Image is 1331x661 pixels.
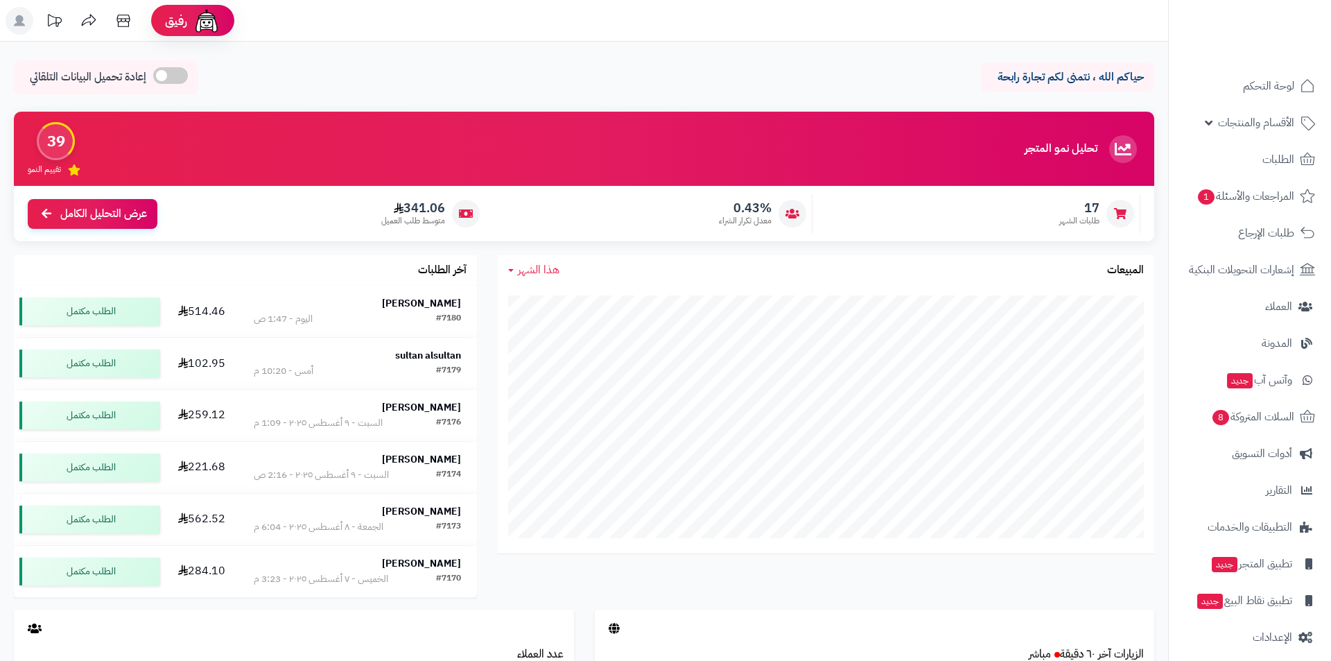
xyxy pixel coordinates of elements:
div: الطلب مكتمل [19,506,160,533]
td: 514.46 [166,286,238,337]
div: السبت - ٩ أغسطس ٢٠٢٥ - 1:09 م [254,416,383,430]
span: تطبيق المتجر [1210,554,1292,574]
a: طلبات الإرجاع [1177,216,1323,250]
p: حياكم الله ، نتمنى لكم تجارة رابحة [991,69,1144,85]
strong: sultan alsultan [395,348,461,363]
span: معدل تكرار الشراء [719,215,772,227]
td: 259.12 [166,390,238,441]
span: جديد [1197,594,1223,609]
div: الطلب مكتمل [19,298,160,325]
a: العملاء [1177,290,1323,323]
span: المراجعات والأسئلة [1197,187,1294,206]
a: إشعارات التحويلات البنكية [1177,253,1323,286]
span: الطلبات [1262,150,1294,169]
h3: آخر الطلبات [418,264,467,277]
strong: [PERSON_NAME] [382,556,461,571]
span: المدونة [1262,334,1292,353]
span: السلات المتروكة [1211,407,1294,427]
div: الطلب مكتمل [19,454,160,481]
span: وآتس آب [1226,370,1292,390]
div: الطلب مكتمل [19,350,160,377]
span: الأقسام والمنتجات [1218,113,1294,132]
img: ai-face.png [193,7,220,35]
div: الجمعة - ٨ أغسطس ٢٠٢٥ - 6:04 م [254,520,383,534]
a: السلات المتروكة8 [1177,400,1323,433]
a: التطبيقات والخدمات [1177,510,1323,544]
a: الإعدادات [1177,621,1323,654]
a: تطبيق المتجرجديد [1177,547,1323,581]
span: 8 [1212,410,1229,425]
td: 562.52 [166,494,238,545]
span: 1 [1198,189,1215,205]
span: التقارير [1266,481,1292,500]
strong: [PERSON_NAME] [382,452,461,467]
span: جديد [1212,557,1237,572]
div: #7180 [436,312,461,326]
a: التقارير [1177,474,1323,507]
td: 284.10 [166,546,238,597]
span: الإعدادات [1253,628,1292,647]
div: السبت - ٩ أغسطس ٢٠٢٥ - 2:16 ص [254,468,389,482]
td: 221.68 [166,442,238,493]
span: إشعارات التحويلات البنكية [1189,260,1294,280]
div: #7176 [436,416,461,430]
div: أمس - 10:20 م [254,364,313,378]
a: المدونة [1177,327,1323,360]
span: 0.43% [719,200,772,216]
span: عرض التحليل الكامل [60,206,147,222]
a: المراجعات والأسئلة1 [1177,180,1323,213]
div: #7170 [436,572,461,586]
a: تطبيق نقاط البيعجديد [1177,584,1323,617]
a: أدوات التسويق [1177,437,1323,470]
a: عرض التحليل الكامل [28,199,157,229]
div: الطلب مكتمل [19,558,160,585]
div: #7173 [436,520,461,534]
span: 341.06 [381,200,445,216]
span: هذا الشهر [518,261,559,278]
strong: [PERSON_NAME] [382,504,461,519]
a: وآتس آبجديد [1177,363,1323,397]
div: الخميس - ٧ أغسطس ٢٠٢٥ - 3:23 م [254,572,388,586]
span: رفيق [165,12,187,29]
h3: تحليل نمو المتجر [1025,143,1097,155]
div: #7174 [436,468,461,482]
span: متوسط طلب العميل [381,215,445,227]
span: تقييم النمو [28,164,61,175]
span: لوحة التحكم [1243,76,1294,96]
div: اليوم - 1:47 ص [254,312,313,326]
span: أدوات التسويق [1232,444,1292,463]
a: لوحة التحكم [1177,69,1323,103]
span: 17 [1059,200,1099,216]
span: جديد [1227,373,1253,388]
span: التطبيقات والخدمات [1208,517,1292,537]
a: هذا الشهر [508,262,559,278]
span: إعادة تحميل البيانات التلقائي [30,69,146,85]
span: تطبيق نقاط البيع [1196,591,1292,610]
td: 102.95 [166,338,238,389]
span: العملاء [1265,297,1292,316]
a: تحديثات المنصة [37,7,71,38]
div: #7179 [436,364,461,378]
span: طلبات الشهر [1059,215,1099,227]
strong: [PERSON_NAME] [382,400,461,415]
a: الطلبات [1177,143,1323,176]
strong: [PERSON_NAME] [382,296,461,311]
div: الطلب مكتمل [19,402,160,429]
span: طلبات الإرجاع [1238,223,1294,243]
h3: المبيعات [1107,264,1144,277]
